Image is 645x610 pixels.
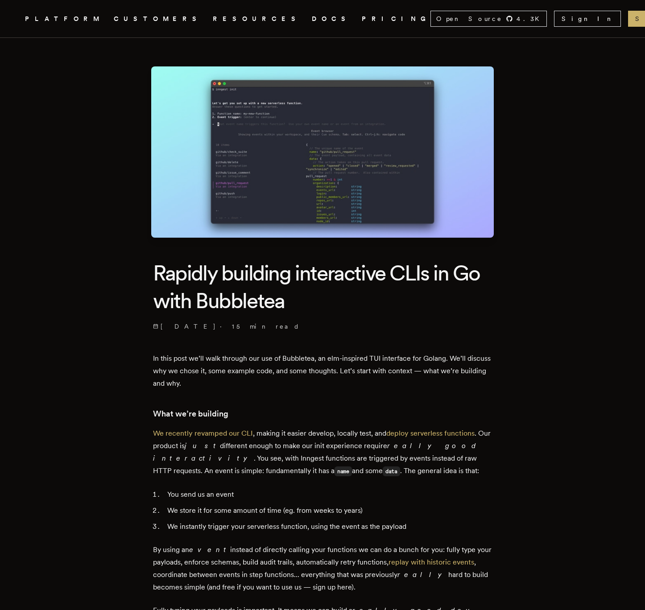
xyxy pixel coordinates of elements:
a: deploy serverless functions [386,429,475,437]
a: PRICING [362,13,430,25]
a: DOCS [312,13,351,25]
a: Sign In [554,11,621,27]
em: really good interactivity [153,441,478,462]
em: event [189,545,230,554]
a: replay with historic events [389,558,474,566]
code: name [335,466,352,476]
code: data [383,466,400,476]
a: CUSTOMERS [114,13,202,25]
button: PLATFORM [25,13,103,25]
span: 4.3 K [517,14,545,23]
p: By using an instead of directly calling your functions we can do a bunch for you: fully type your... [153,544,492,594]
em: really [397,570,448,579]
span: 15 min read [232,322,300,331]
h3: What we’re building [153,408,492,420]
button: RESOURCES [213,13,301,25]
em: just [185,441,220,450]
img: Featured image for Rapidly building interactive CLIs in Go with Bubbletea blog post [151,66,494,238]
span: [DATE] [153,322,216,331]
p: · [153,322,492,331]
span: Open Source [436,14,502,23]
h1: Rapidly building interactive CLIs in Go with Bubbletea [153,259,492,315]
p: , making it easier develop, locally test, and . Our product is different enough to make our init ... [153,427,492,478]
li: We instantly trigger your serverless function, using the event as the payload [165,520,492,533]
a: We recently revamped our CLI [153,429,253,437]
li: You send us an event [165,488,492,501]
li: We store it for some amount of time (eg. from weeks to years) [165,504,492,517]
p: In this post we’ll walk through our use of Bubbletea, an elm-inspired TUI interface for Golang. W... [153,352,492,390]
